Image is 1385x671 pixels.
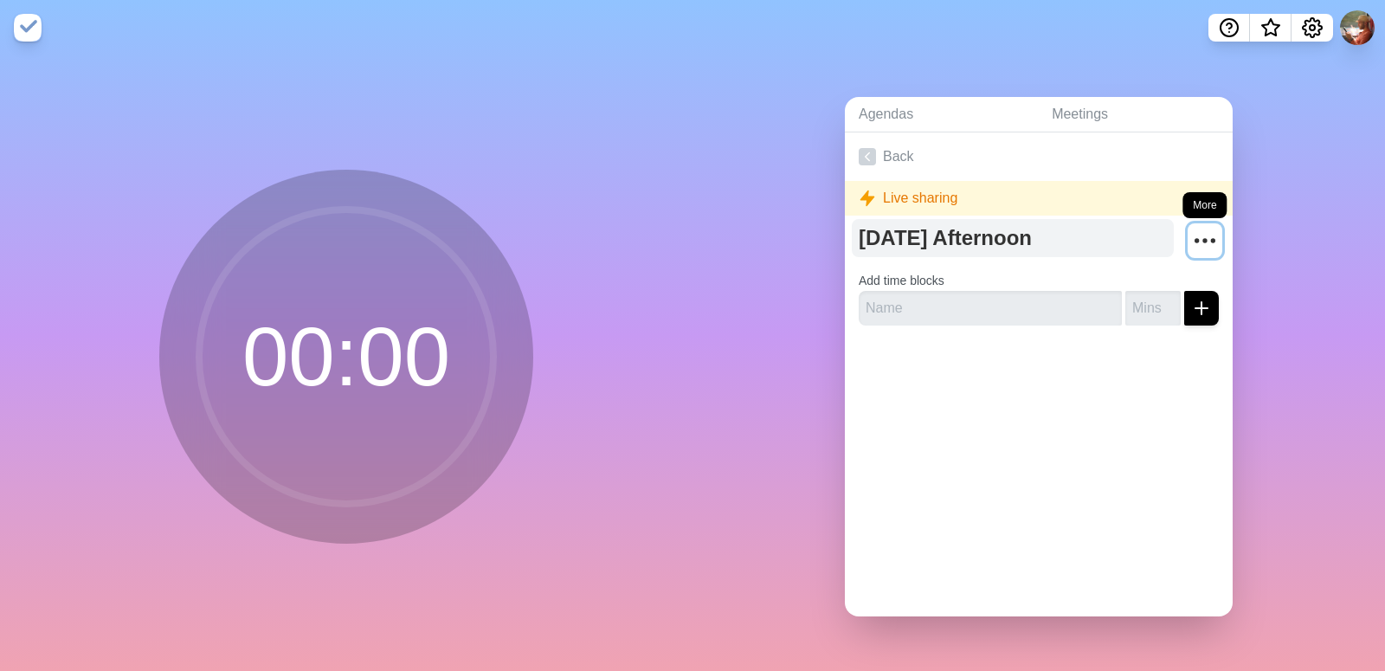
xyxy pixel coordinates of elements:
input: Mins [1125,291,1181,326]
button: Help [1208,14,1250,42]
label: Add time blocks [859,274,944,287]
button: Settings [1292,14,1333,42]
button: More [1188,223,1222,258]
img: timeblocks logo [14,14,42,42]
input: Name [859,291,1122,326]
button: What’s new [1250,14,1292,42]
a: Agendas [845,97,1038,132]
a: Meetings [1038,97,1233,132]
div: Live sharing [845,181,1233,216]
a: Back [845,132,1233,181]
